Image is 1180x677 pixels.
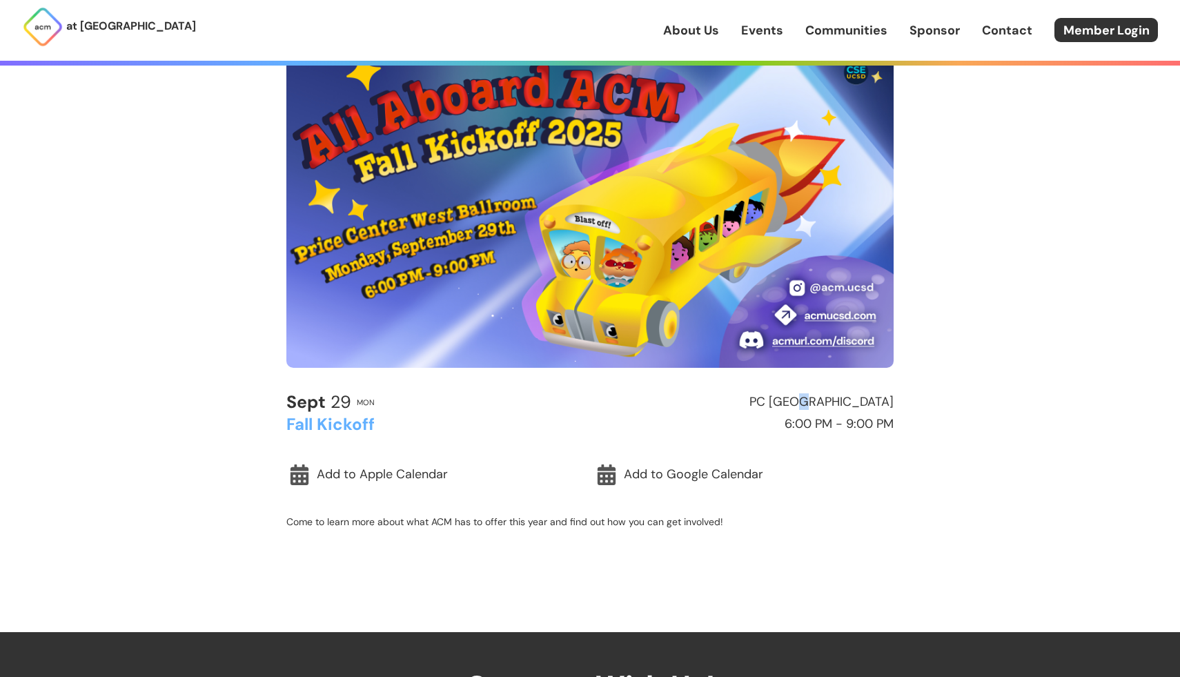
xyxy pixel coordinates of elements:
h2: PC [GEOGRAPHIC_DATA] [596,395,894,409]
img: Event Cover Photo [286,26,894,368]
img: ACM Logo [22,6,63,48]
a: About Us [663,21,719,39]
a: Add to Google Calendar [593,459,894,491]
a: Events [741,21,783,39]
a: at [GEOGRAPHIC_DATA] [22,6,196,48]
p: Come to learn more about what ACM has to offer this year and find out how you can get involved! [286,516,894,528]
b: Sept [286,391,326,413]
h2: 29 [286,393,351,412]
a: Sponsor [909,21,960,39]
h2: 6:00 PM - 9:00 PM [596,418,894,431]
a: Communities [805,21,887,39]
a: Contact [982,21,1032,39]
a: Add to Apple Calendar [286,459,587,491]
h2: Fall Kickoff [286,415,584,433]
p: at [GEOGRAPHIC_DATA] [66,17,196,35]
a: Member Login [1054,18,1158,42]
h2: Mon [357,398,375,406]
